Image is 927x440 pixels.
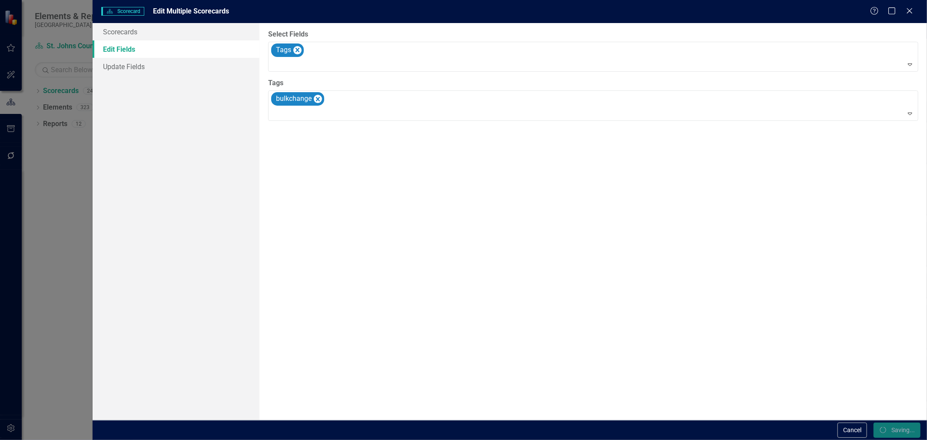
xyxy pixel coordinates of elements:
[273,44,292,57] div: Tags
[314,95,322,103] div: Remove [object Object]
[293,46,302,54] div: Remove Tags
[874,423,920,438] button: Saving...
[93,23,259,40] a: Scorecards
[153,7,229,15] span: Edit Multiple Scorecards
[268,30,918,40] label: Select Fields
[276,94,312,103] span: bulkchange
[101,7,144,16] span: Scorecard
[268,78,918,88] label: Tags
[93,58,259,75] a: Update Fields
[93,40,259,58] a: Edit Fields
[837,423,867,438] button: Cancel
